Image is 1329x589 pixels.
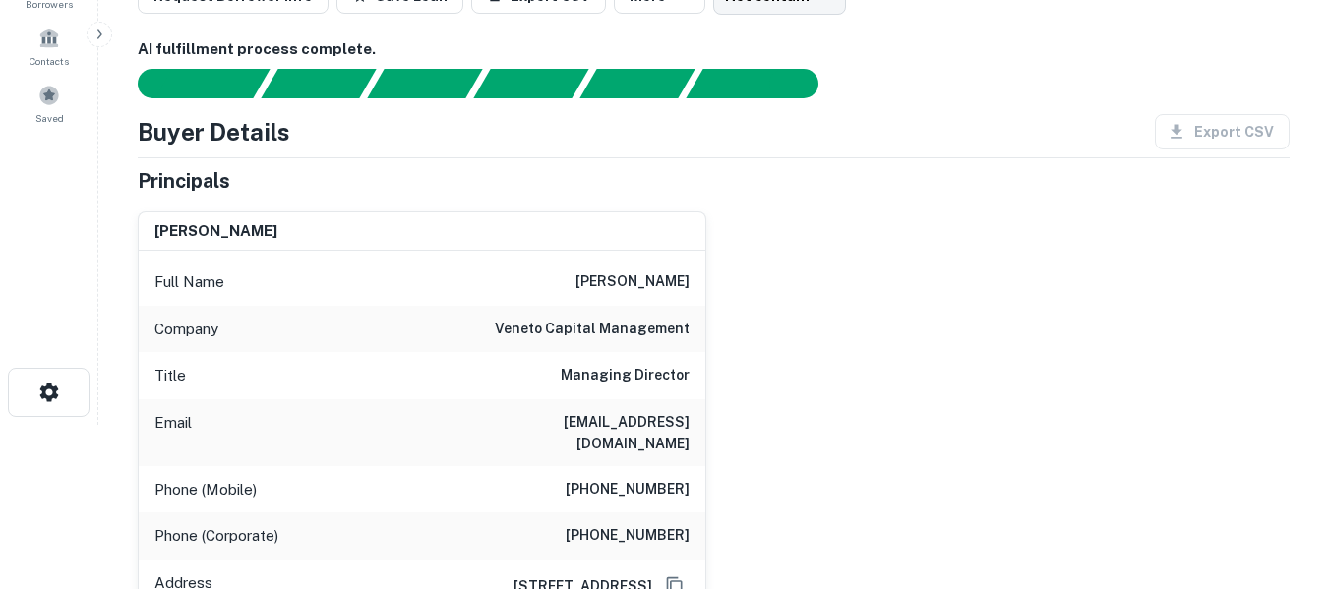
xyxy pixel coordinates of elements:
[579,69,695,98] div: Principals found, still searching for contact information. This may take time...
[473,69,588,98] div: Principals found, AI now looking for contact information...
[687,69,842,98] div: AI fulfillment process complete.
[30,53,69,69] span: Contacts
[154,270,224,294] p: Full Name
[561,364,690,387] h6: Managing Director
[138,166,230,196] h5: Principals
[1231,432,1329,526] iframe: Chat Widget
[566,524,690,548] h6: [PHONE_NUMBER]
[154,411,192,454] p: Email
[35,110,64,126] span: Saved
[138,114,290,149] h4: Buyer Details
[154,478,257,501] p: Phone (Mobile)
[575,270,690,294] h6: [PERSON_NAME]
[114,69,262,98] div: Sending borrower request to AI...
[261,69,376,98] div: Your request is received and processing...
[6,77,92,130] a: Saved
[154,318,218,341] p: Company
[566,478,690,501] h6: [PHONE_NUMBER]
[154,364,186,387] p: Title
[6,20,92,73] a: Contacts
[367,69,482,98] div: Documents found, AI parsing details...
[154,524,278,548] p: Phone (Corporate)
[154,220,277,243] h6: [PERSON_NAME]
[138,38,1290,61] h6: AI fulfillment process complete.
[495,318,690,341] h6: veneto capital management
[453,411,690,454] h6: [EMAIL_ADDRESS][DOMAIN_NAME]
